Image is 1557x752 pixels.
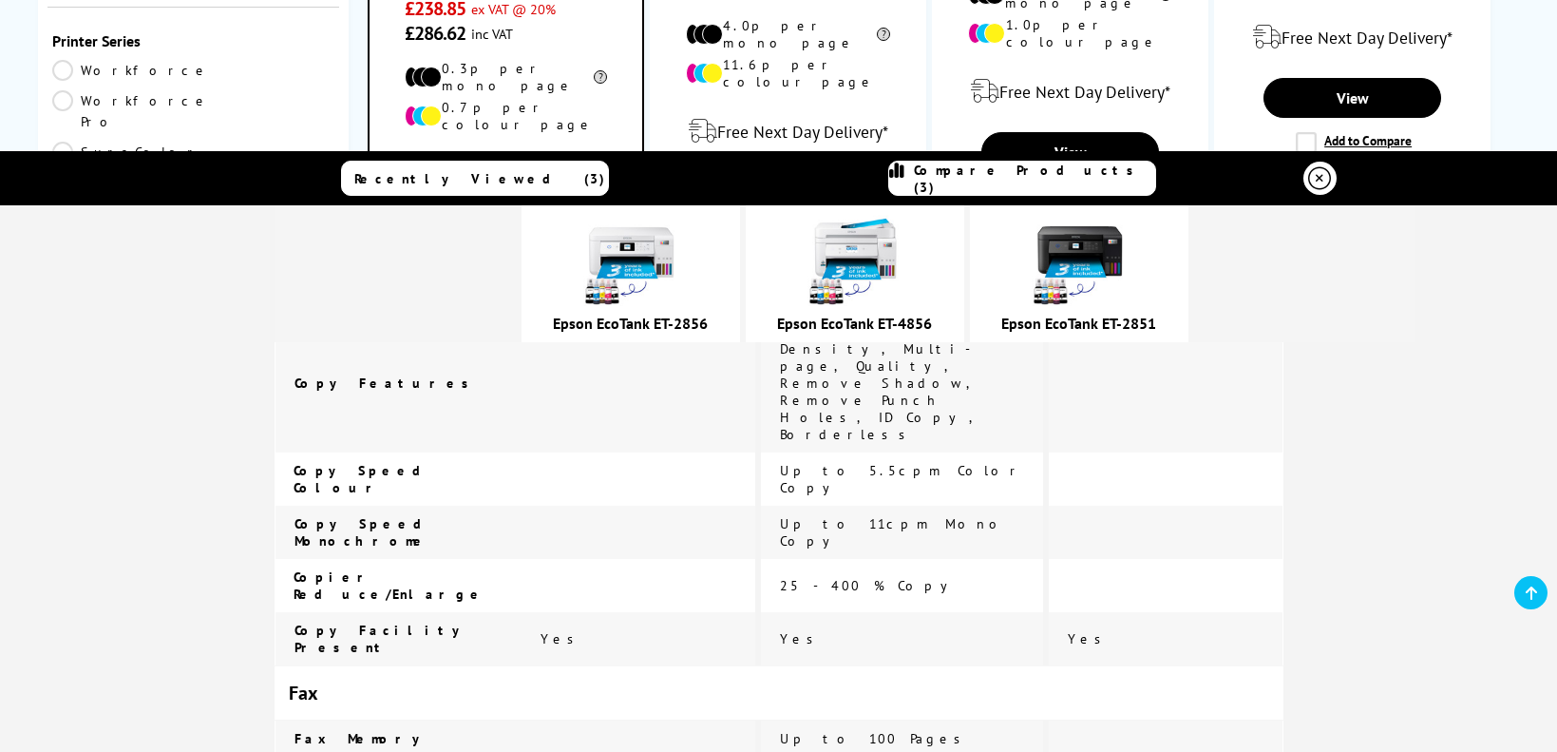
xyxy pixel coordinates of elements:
[1001,314,1156,333] a: Epson EcoTank ET-2851
[780,630,824,647] span: Yes
[780,730,971,747] span: Up to 100 Pages
[686,56,890,90] li: 11.6p per colour page
[294,462,440,496] span: Copy Speed Colour
[807,215,902,310] img: epson-et-4856-ink-included-new-small.jpg
[780,577,961,594] span: 25 - 400 % Copy
[405,21,466,46] span: £286.62
[541,630,584,647] span: Yes
[471,25,513,43] span: inc VAT
[294,622,467,656] span: Copy Facility Present
[981,132,1158,172] a: View
[942,65,1198,118] div: modal_delivery
[52,60,210,81] a: Workforce
[52,90,210,132] a: Workforce Pro
[405,99,608,133] li: 0.7p per colour page
[583,215,678,310] img: epson-et-2856-ink-included-usp-small.jpg
[1032,215,1127,310] img: epson-et-2850-ink-included-new-small.jpg
[780,462,1023,496] span: Up to 5.5cpm Color Copy
[294,730,428,747] span: Fax Memory
[686,17,890,51] li: 4.0p per mono page
[777,314,932,333] a: Epson EcoTank ET-4856
[52,142,200,163] a: SureColor
[294,515,441,550] span: Copy Speed Monochrome
[1296,132,1412,153] label: Add to Compare
[553,314,708,333] a: Epson EcoTank ET-2856
[52,31,335,50] span: Printer Series
[914,162,1155,196] span: Compare Products (3)
[1225,10,1480,64] div: modal_delivery
[1263,78,1440,118] a: View
[294,375,479,392] span: Copy Features
[379,147,633,201] div: modal_delivery
[354,170,605,187] span: Recently Viewed (3)
[888,161,1156,196] a: Compare Products (3)
[780,515,1008,550] span: Up to 11cpm Mono Copy
[968,16,1172,50] li: 1.0p per colour page
[405,60,608,94] li: 0.3p per mono page
[660,105,916,158] div: modal_delivery
[289,681,318,705] span: Fax
[1068,630,1111,647] span: Yes
[780,323,1021,443] span: 1-Sided to 2-Sided, Density, Multi-page, Quality, Remove Shadow, Remove Punch Holes, ID Copy, Bor...
[341,161,609,196] a: Recently Viewed (3)
[294,569,485,603] span: Copier Reduce/Enlarge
